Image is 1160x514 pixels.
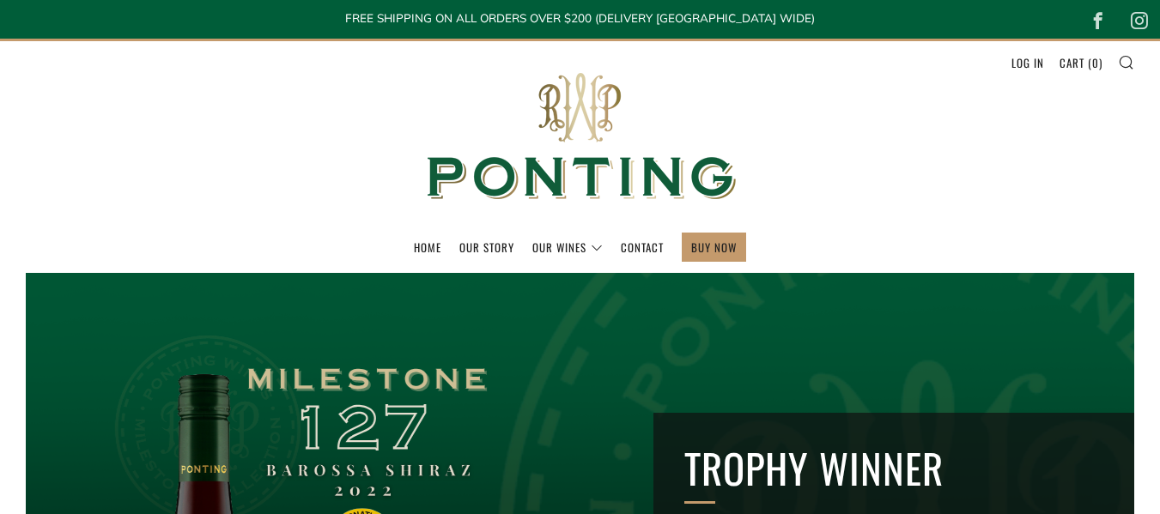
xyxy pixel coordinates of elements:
[684,444,1103,493] h2: TROPHY WINNER
[532,233,603,261] a: Our Wines
[621,233,664,261] a: Contact
[1060,49,1102,76] a: Cart (0)
[459,233,514,261] a: Our Story
[1011,49,1044,76] a: Log in
[409,41,752,233] img: Ponting Wines
[691,233,737,261] a: BUY NOW
[414,233,441,261] a: Home
[1092,54,1099,71] span: 0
